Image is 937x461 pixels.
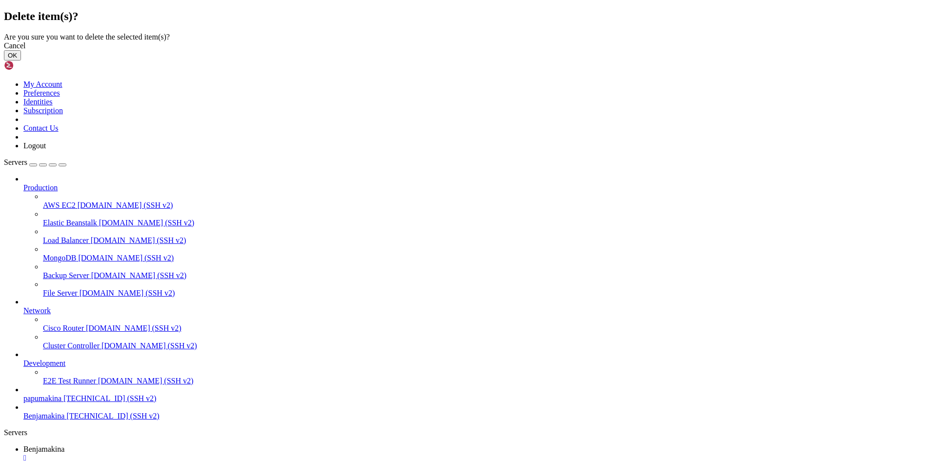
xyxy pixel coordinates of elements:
li: Load Balancer [DOMAIN_NAME] (SSH v2) [43,227,933,245]
span: Production [23,183,58,192]
a: Contact Us [23,124,59,132]
span: [DOMAIN_NAME] (SSH v2) [86,324,182,332]
a: Backup Server [DOMAIN_NAME] (SSH v2) [43,271,933,280]
a: Subscription [23,106,63,115]
li: AWS EC2 [DOMAIN_NAME] (SSH v2) [43,192,933,210]
x-row: Connection timed out [4,4,810,12]
span: Cisco Router [43,324,84,332]
span: Load Balancer [43,236,89,244]
span: Network [23,306,51,315]
span: Backup Server [43,271,89,280]
img: Shellngn [4,60,60,70]
a: MongoDB [DOMAIN_NAME] (SSH v2) [43,254,933,262]
span: AWS EC2 [43,201,76,209]
li: E2E Test Runner [DOMAIN_NAME] (SSH v2) [43,368,933,385]
button: OK [4,50,21,60]
span: [DOMAIN_NAME] (SSH v2) [78,201,173,209]
span: [TECHNICAL_ID] (SSH v2) [66,412,159,420]
div: Servers [4,428,933,437]
a: My Account [23,80,62,88]
span: E2E Test Runner [43,377,96,385]
a: AWS EC2 [DOMAIN_NAME] (SSH v2) [43,201,933,210]
span: Servers [4,158,27,166]
li: Production [23,175,933,298]
a: Logout [23,141,46,150]
li: Cluster Controller [DOMAIN_NAME] (SSH v2) [43,333,933,350]
li: Elastic Beanstalk [DOMAIN_NAME] (SSH v2) [43,210,933,227]
span: Cluster Controller [43,341,100,350]
a: Benjamakina [TECHNICAL_ID] (SSH v2) [23,412,933,421]
span: Benjamakina [23,412,64,420]
span: File Server [43,289,78,297]
li: Network [23,298,933,350]
span: [DOMAIN_NAME] (SSH v2) [98,377,194,385]
li: Benjamakina [TECHNICAL_ID] (SSH v2) [23,403,933,421]
span: MongoDB [43,254,76,262]
li: File Server [DOMAIN_NAME] (SSH v2) [43,280,933,298]
a: Cisco Router [DOMAIN_NAME] (SSH v2) [43,324,933,333]
span: [DOMAIN_NAME] (SSH v2) [91,271,187,280]
span: Benjamakina [23,445,64,453]
a: Development [23,359,933,368]
li: MongoDB [DOMAIN_NAME] (SSH v2) [43,245,933,262]
span: Development [23,359,65,367]
a: Identities [23,98,53,106]
li: Backup Server [DOMAIN_NAME] (SSH v2) [43,262,933,280]
a: E2E Test Runner [DOMAIN_NAME] (SSH v2) [43,377,933,385]
a: papumakina [TECHNICAL_ID] (SSH v2) [23,394,933,403]
span: [DOMAIN_NAME] (SSH v2) [80,289,175,297]
li: papumakina [TECHNICAL_ID] (SSH v2) [23,385,933,403]
li: Development [23,350,933,385]
a: Elastic Beanstalk [DOMAIN_NAME] (SSH v2) [43,219,933,227]
a: File Server [DOMAIN_NAME] (SSH v2) [43,289,933,298]
div: Are you sure you want to delete the selected item(s)? [4,33,933,41]
h2: Delete item(s)? [4,10,933,23]
span: [DOMAIN_NAME] (SSH v2) [78,254,174,262]
li: Cisco Router [DOMAIN_NAME] (SSH v2) [43,315,933,333]
a: Preferences [23,89,60,97]
a: Production [23,183,933,192]
span: [TECHNICAL_ID] (SSH v2) [63,394,156,402]
span: Elastic Beanstalk [43,219,97,227]
a: Load Balancer [DOMAIN_NAME] (SSH v2) [43,236,933,245]
div: (0, 1) [4,12,8,20]
span: [DOMAIN_NAME] (SSH v2) [99,219,195,227]
span: [DOMAIN_NAME] (SSH v2) [91,236,186,244]
span: [DOMAIN_NAME] (SSH v2) [102,341,197,350]
a: Cluster Controller [DOMAIN_NAME] (SSH v2) [43,341,933,350]
a: Servers [4,158,66,166]
span: papumakina [23,394,61,402]
a: Network [23,306,933,315]
div: Cancel [4,41,933,50]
